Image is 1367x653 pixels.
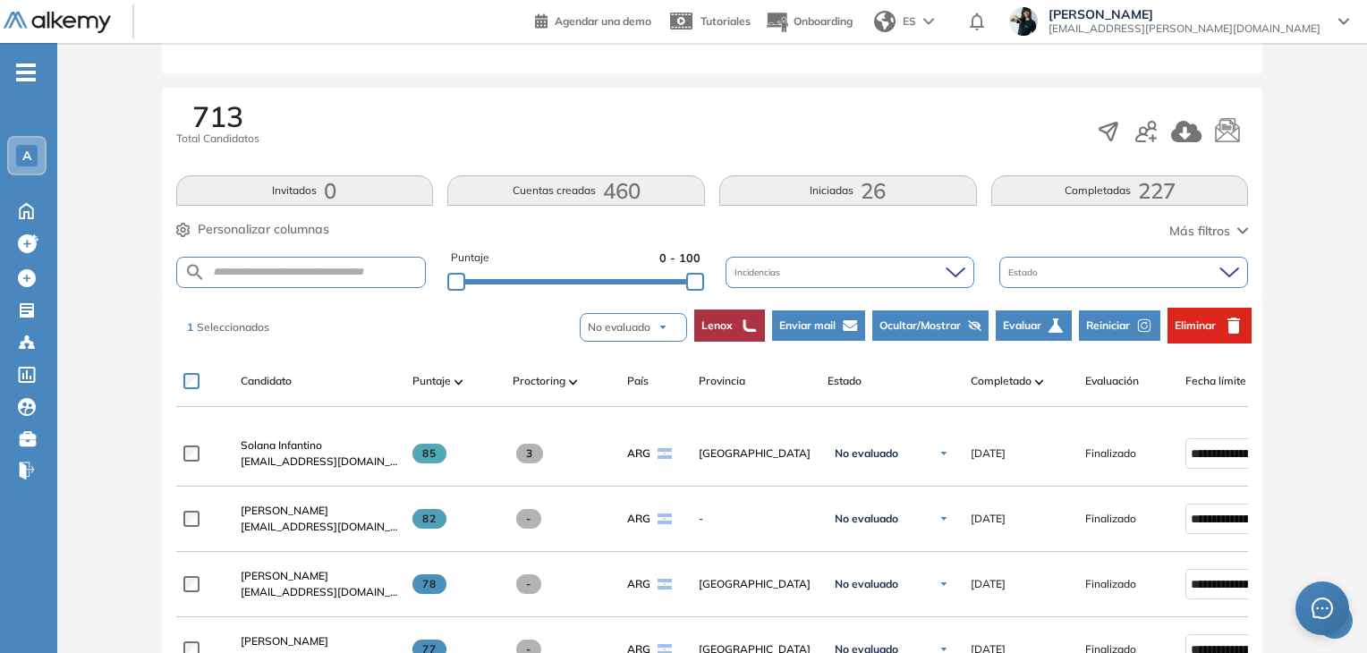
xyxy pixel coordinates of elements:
[765,3,853,41] button: Onboarding
[241,373,292,389] span: Candidato
[535,9,651,30] a: Agendar una demo
[772,310,865,341] button: Enviar mail
[779,318,836,334] span: Enviar mail
[569,379,578,385] img: [missing "en.ARROW_ALT" translation]
[176,131,259,147] span: Total Candidatos
[1086,318,1130,334] span: Reiniciar
[1079,310,1160,341] button: Reiniciar
[996,310,1072,341] button: Evaluar
[923,18,934,25] img: arrow
[241,568,398,584] a: [PERSON_NAME]
[699,445,813,462] span: [GEOGRAPHIC_DATA]
[1312,598,1333,619] span: message
[451,250,489,267] span: Puntaje
[701,318,733,334] span: Lenox
[516,574,542,594] span: -
[726,257,974,288] div: Incidencias
[971,511,1006,527] span: [DATE]
[1175,318,1216,334] span: Eliminar
[513,373,565,389] span: Proctoring
[627,373,649,389] span: País
[1049,7,1320,21] span: [PERSON_NAME]
[1003,318,1041,334] span: Evaluar
[658,513,672,524] img: ARG
[555,14,651,28] span: Agendar una demo
[1085,445,1136,462] span: Finalizado
[1085,511,1136,527] span: Finalizado
[1167,308,1252,343] button: Eliminar
[719,175,977,206] button: Iniciadas26
[412,574,447,594] span: 78
[241,584,398,600] span: [EMAIL_ADDRESS][DOMAIN_NAME]
[516,444,544,463] span: 3
[699,373,745,389] span: Provincia
[872,310,989,341] button: Ocultar/Mostrar
[835,446,898,461] span: No evaluado
[241,438,322,452] span: Solana Infantino
[627,511,650,527] span: ARG
[241,454,398,470] span: [EMAIL_ADDRESS][DOMAIN_NAME]
[658,579,672,589] img: ARG
[938,579,949,589] img: Ícono de flecha
[4,12,111,34] img: Logo
[740,317,758,335] img: lenox.jpg
[734,266,784,279] span: Incidencias
[197,320,269,334] span: Seleccionados
[1085,576,1136,592] span: Finalizado
[999,257,1248,288] div: Estado
[187,320,193,334] span: 1
[241,519,398,535] span: [EMAIL_ADDRESS][DOMAIN_NAME]
[192,102,243,131] span: 713
[412,509,447,529] span: 82
[1169,222,1248,241] button: Más filtros
[938,448,949,459] img: Ícono de flecha
[447,175,705,206] button: Cuentas creadas460
[241,634,328,648] span: [PERSON_NAME]
[699,511,813,527] span: -
[627,576,650,592] span: ARG
[627,445,650,462] span: ARG
[658,322,668,333] img: arrow
[454,379,463,385] img: [missing "en.ARROW_ALT" translation]
[241,569,328,582] span: [PERSON_NAME]
[241,504,328,517] span: [PERSON_NAME]
[874,11,896,32] img: world
[835,577,898,591] span: No evaluado
[176,175,434,206] button: Invitados0
[16,71,36,74] i: -
[412,444,447,463] span: 85
[588,319,650,335] span: No evaluado
[971,445,1006,462] span: [DATE]
[198,220,329,239] span: Personalizar columnas
[658,448,672,459] img: ARG
[1085,373,1139,389] span: Evaluación
[1049,21,1320,36] span: [EMAIL_ADDRESS][PERSON_NAME][DOMAIN_NAME]
[1185,373,1246,389] span: Fecha límite
[879,318,961,334] span: Ocultar/Mostrar
[971,576,1006,592] span: [DATE]
[412,373,451,389] span: Puntaje
[1035,379,1044,385] img: [missing "en.ARROW_ALT" translation]
[241,503,398,519] a: [PERSON_NAME]
[22,148,31,163] span: A
[991,175,1249,206] button: Completadas227
[938,513,949,524] img: Ícono de flecha
[1169,222,1230,241] span: Más filtros
[241,633,398,649] a: [PERSON_NAME]
[971,373,1032,389] span: Completado
[659,250,700,267] span: 0 - 100
[694,310,765,342] button: Lenox
[1008,266,1041,279] span: Estado
[176,220,329,239] button: Personalizar columnas
[835,512,898,526] span: No evaluado
[700,14,751,28] span: Tutoriales
[241,437,398,454] a: Solana Infantino
[184,261,206,284] img: SEARCH_ALT
[828,373,862,389] span: Estado
[699,576,813,592] span: [GEOGRAPHIC_DATA]
[794,14,853,28] span: Onboarding
[903,13,916,30] span: ES
[516,509,542,529] span: -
